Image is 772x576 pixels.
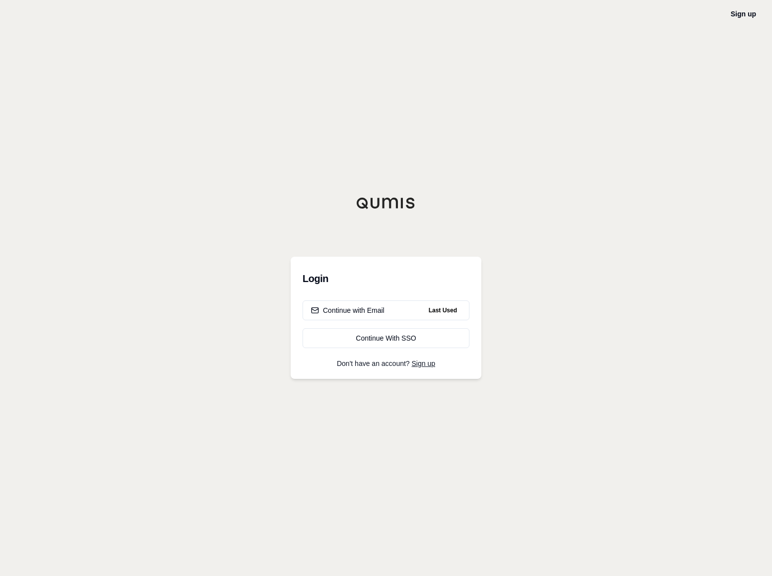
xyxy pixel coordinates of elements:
div: Continue With SSO [311,333,461,343]
a: Sign up [731,10,756,18]
a: Continue With SSO [303,328,469,348]
span: Last Used [425,304,461,316]
div: Continue with Email [311,305,385,315]
p: Don't have an account? [303,360,469,367]
h3: Login [303,269,469,288]
button: Continue with EmailLast Used [303,300,469,320]
a: Sign up [412,360,435,367]
img: Qumis [356,197,416,209]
